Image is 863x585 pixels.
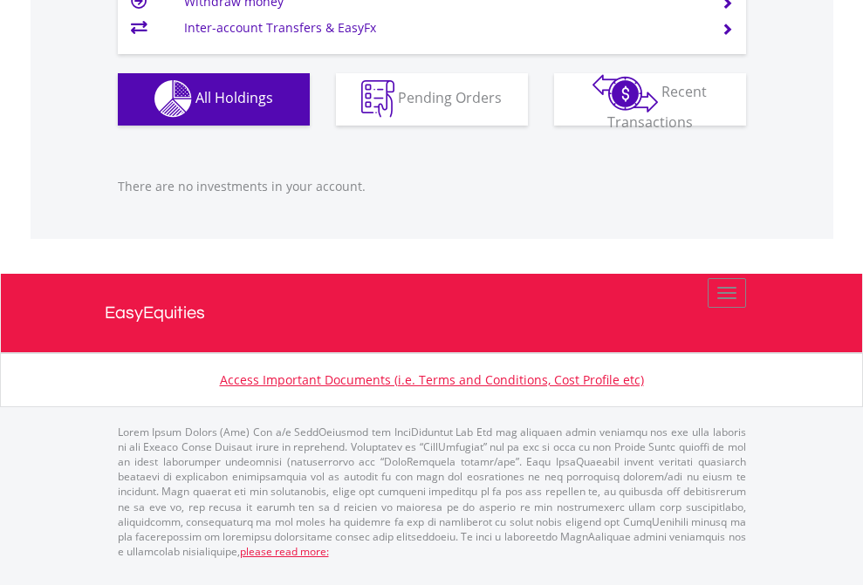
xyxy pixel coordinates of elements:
a: Access Important Documents (i.e. Terms and Conditions, Cost Profile etc) [220,371,644,388]
img: transactions-zar-wht.png [592,74,658,112]
button: All Holdings [118,73,310,126]
img: holdings-wht.png [154,80,192,118]
a: please read more: [240,544,329,559]
button: Recent Transactions [554,73,746,126]
span: Recent Transactions [607,82,708,132]
td: Inter-account Transfers & EasyFx [184,15,700,41]
span: All Holdings [195,88,273,107]
span: Pending Orders [398,88,502,107]
a: EasyEquities [105,274,759,352]
p: Lorem Ipsum Dolors (Ame) Con a/e SeddOeiusmod tem InciDiduntut Lab Etd mag aliquaen admin veniamq... [118,425,746,559]
button: Pending Orders [336,73,528,126]
img: pending_instructions-wht.png [361,80,394,118]
p: There are no investments in your account. [118,178,746,195]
